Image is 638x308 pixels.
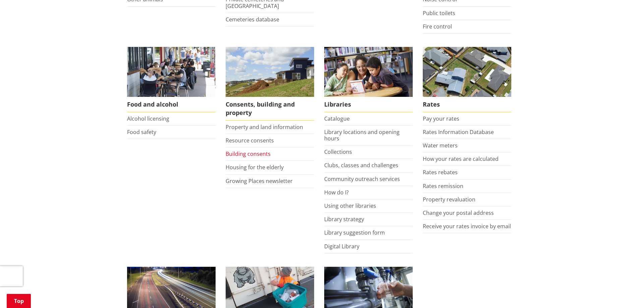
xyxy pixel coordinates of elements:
[324,229,385,236] a: Library suggestion form
[423,223,511,230] a: Receive your rates invoice by email
[324,202,376,209] a: Using other libraries
[324,243,359,250] a: Digital Library
[226,164,284,171] a: Housing for the elderly
[226,150,271,158] a: Building consents
[423,196,475,203] a: Property revaluation
[127,47,216,112] a: Food and Alcohol in the Waikato Food and alcohol
[423,47,511,97] img: Rates-thumbnail
[423,47,511,112] a: Pay your rates online Rates
[324,128,400,142] a: Library locations and opening hours
[324,189,349,196] a: How do I?
[226,47,314,121] a: New Pokeno housing development Consents, building and property
[226,97,314,121] span: Consents, building and property
[423,23,452,30] a: Fire control
[607,280,631,304] iframe: Messenger Launcher
[423,128,494,136] a: Rates Information Database
[324,97,413,112] span: Libraries
[226,137,274,144] a: Resource consents
[324,115,350,122] a: Catalogue
[226,47,314,97] img: Land and property thumbnail
[226,16,279,23] a: Cemeteries database
[127,115,169,122] a: Alcohol licensing
[226,177,293,185] a: Growing Places newsletter
[423,182,463,190] a: Rates remission
[127,47,216,97] img: Food and Alcohol in the Waikato
[7,294,31,308] a: Top
[423,9,455,17] a: Public toilets
[127,128,156,136] a: Food safety
[324,47,413,112] a: Library membership is free to everyone who lives in the Waikato district. Libraries
[423,209,494,217] a: Change your postal address
[423,142,458,149] a: Water meters
[423,155,499,163] a: How your rates are calculated
[226,123,303,131] a: Property and land information
[423,115,459,122] a: Pay your rates
[127,97,216,112] span: Food and alcohol
[324,148,352,156] a: Collections
[324,175,400,183] a: Community outreach services
[324,162,398,169] a: Clubs, classes and challenges
[423,169,458,176] a: Rates rebates
[324,215,364,223] a: Library strategy
[423,97,511,112] span: Rates
[324,47,413,97] img: Waikato District Council libraries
